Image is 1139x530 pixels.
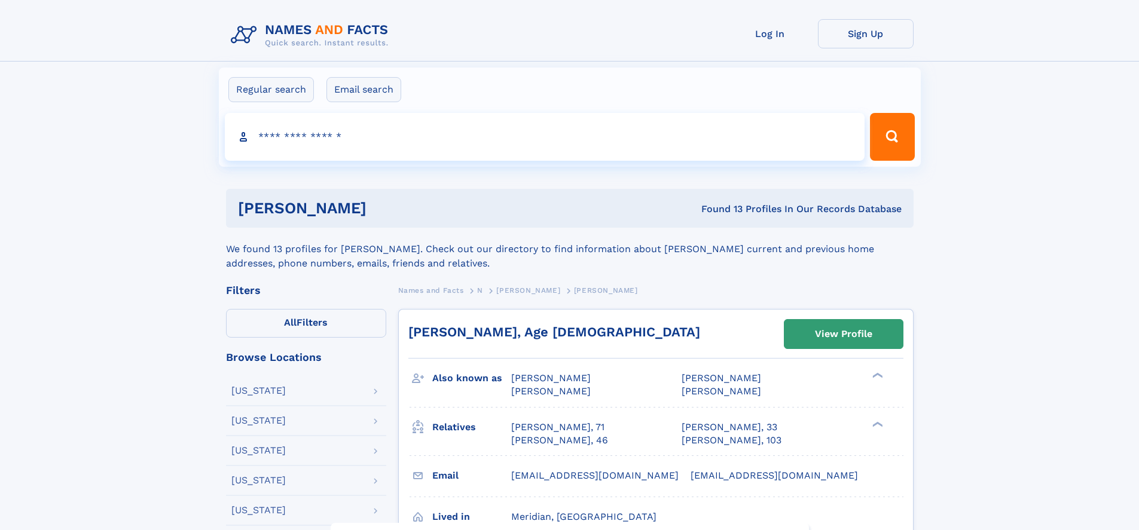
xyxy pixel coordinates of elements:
[682,434,781,447] a: [PERSON_NAME], 103
[231,416,286,425] div: [US_STATE]
[408,324,700,339] a: [PERSON_NAME], Age [DEMOGRAPHIC_DATA]
[534,203,902,216] div: Found 13 Profiles In Our Records Database
[511,434,608,447] a: [PERSON_NAME], 46
[226,19,398,51] img: Logo Names and Facts
[511,421,604,434] a: [PERSON_NAME], 71
[432,417,511,437] h3: Relatives
[682,385,761,397] span: [PERSON_NAME]
[284,317,297,328] span: All
[722,19,818,48] a: Log In
[870,113,914,161] button: Search Button
[496,283,560,298] a: [PERSON_NAME]
[691,470,858,481] span: [EMAIL_ADDRESS][DOMAIN_NAME]
[869,372,884,379] div: ❯
[226,228,914,271] div: We found 13 profiles for [PERSON_NAME]. Check out our directory to find information about [PERSON...
[682,372,761,384] span: [PERSON_NAME]
[682,421,777,434] a: [PERSON_NAME], 33
[238,201,534,216] h1: [PERSON_NAME]
[228,77,314,102] label: Regular search
[231,446,286,455] div: [US_STATE]
[326,77,401,102] label: Email search
[231,476,286,485] div: [US_STATE]
[226,285,386,296] div: Filters
[574,286,638,295] span: [PERSON_NAME]
[784,320,903,348] a: View Profile
[432,368,511,388] h3: Also known as
[818,19,914,48] a: Sign Up
[432,465,511,486] h3: Email
[869,420,884,428] div: ❯
[231,386,286,396] div: [US_STATE]
[231,506,286,515] div: [US_STATE]
[226,309,386,338] label: Filters
[432,507,511,527] h3: Lived in
[815,320,872,348] div: View Profile
[511,372,591,384] span: [PERSON_NAME]
[477,286,483,295] span: N
[511,470,679,481] span: [EMAIL_ADDRESS][DOMAIN_NAME]
[511,511,656,522] span: Meridian, [GEOGRAPHIC_DATA]
[511,385,591,397] span: [PERSON_NAME]
[496,286,560,295] span: [PERSON_NAME]
[477,283,483,298] a: N
[398,283,464,298] a: Names and Facts
[226,352,386,363] div: Browse Locations
[225,113,865,161] input: search input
